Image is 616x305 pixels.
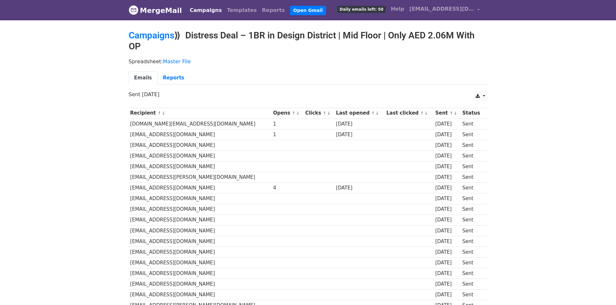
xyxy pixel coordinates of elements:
div: [DATE] [435,280,459,288]
td: [EMAIL_ADDRESS][DOMAIN_NAME] [129,225,272,236]
a: ↑ [157,111,161,116]
span: Daily emails left: 50 [337,6,385,13]
div: [DATE] [435,259,459,267]
td: Sent [461,279,484,290]
p: Sent [DATE] [129,91,488,98]
td: Sent [461,172,484,183]
a: Master File [163,58,191,65]
a: ↑ [420,111,424,116]
td: [DOMAIN_NAME][EMAIL_ADDRESS][DOMAIN_NAME] [129,118,272,129]
a: [EMAIL_ADDRESS][DOMAIN_NAME] [407,3,482,18]
td: [EMAIL_ADDRESS][DOMAIN_NAME] [129,268,272,279]
td: Sent [461,161,484,172]
td: [EMAIL_ADDRESS][DOMAIN_NAME] [129,161,272,172]
a: Reports [259,4,287,17]
td: Sent [461,236,484,247]
div: [DATE] [435,291,459,299]
a: ↓ [162,111,165,116]
a: ↓ [327,111,330,116]
td: Sent [461,258,484,268]
div: 1 [273,131,302,138]
td: [EMAIL_ADDRESS][DOMAIN_NAME] [129,129,272,140]
h2: ⟫ Distress Deal – 1BR in Design District | Mid Floor | Only AED 2.06M With OP [129,30,488,52]
a: MergeMail [129,4,182,17]
td: [EMAIL_ADDRESS][DOMAIN_NAME] [129,204,272,215]
div: [DATE] [435,174,459,181]
div: [DATE] [336,184,383,192]
td: Sent [461,247,484,257]
td: [EMAIL_ADDRESS][DOMAIN_NAME] [129,290,272,300]
a: ↑ [449,111,453,116]
td: [EMAIL_ADDRESS][DOMAIN_NAME] [129,183,272,193]
a: ↑ [371,111,375,116]
td: Sent [461,290,484,300]
td: [EMAIL_ADDRESS][DOMAIN_NAME] [129,236,272,247]
td: Sent [461,215,484,225]
div: [DATE] [435,131,459,138]
th: Sent [434,108,461,118]
td: Sent [461,204,484,215]
div: [DATE] [435,120,459,128]
div: [DATE] [336,120,383,128]
a: Campaigns [129,30,174,41]
th: Recipient [129,108,272,118]
a: Campaigns [187,4,224,17]
th: Clicks [304,108,334,118]
div: [DATE] [435,184,459,192]
td: [EMAIL_ADDRESS][DOMAIN_NAME] [129,247,272,257]
div: 1 [273,120,302,128]
a: ↑ [292,111,296,116]
img: MergeMail logo [129,5,138,15]
div: [DATE] [435,152,459,160]
td: Sent [461,183,484,193]
div: [DATE] [435,249,459,256]
a: Reports [157,71,190,85]
p: Spreadsheet: [129,58,488,65]
div: [DATE] [435,227,459,235]
td: [EMAIL_ADDRESS][DOMAIN_NAME] [129,151,272,161]
div: [DATE] [435,195,459,202]
a: Help [388,3,407,15]
td: Sent [461,268,484,279]
th: Opens [272,108,304,118]
div: 4 [273,184,302,192]
td: [EMAIL_ADDRESS][DOMAIN_NAME] [129,279,272,290]
th: Last opened [334,108,385,118]
a: ↓ [454,111,457,116]
a: ↓ [425,111,428,116]
a: ↓ [375,111,379,116]
td: Sent [461,225,484,236]
th: Last clicked [385,108,434,118]
td: [EMAIL_ADDRESS][PERSON_NAME][DOMAIN_NAME] [129,172,272,183]
div: [DATE] [435,270,459,277]
div: [DATE] [435,163,459,170]
td: [EMAIL_ADDRESS][DOMAIN_NAME] [129,258,272,268]
td: Sent [461,140,484,150]
td: Sent [461,118,484,129]
a: Emails [129,71,157,85]
a: ↓ [296,111,300,116]
th: Status [461,108,484,118]
td: [EMAIL_ADDRESS][DOMAIN_NAME] [129,215,272,225]
div: [DATE] [435,206,459,213]
a: Templates [224,4,259,17]
div: [DATE] [435,238,459,245]
div: [DATE] [435,142,459,149]
td: Sent [461,193,484,204]
a: Open Gmail [290,6,326,15]
td: [EMAIL_ADDRESS][DOMAIN_NAME] [129,193,272,204]
a: ↑ [323,111,326,116]
td: Sent [461,151,484,161]
td: Sent [461,129,484,140]
a: Daily emails left: 50 [335,3,388,15]
div: [DATE] [435,216,459,224]
div: [DATE] [336,131,383,138]
span: [EMAIL_ADDRESS][DOMAIN_NAME] [409,5,474,13]
td: [EMAIL_ADDRESS][DOMAIN_NAME] [129,140,272,150]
